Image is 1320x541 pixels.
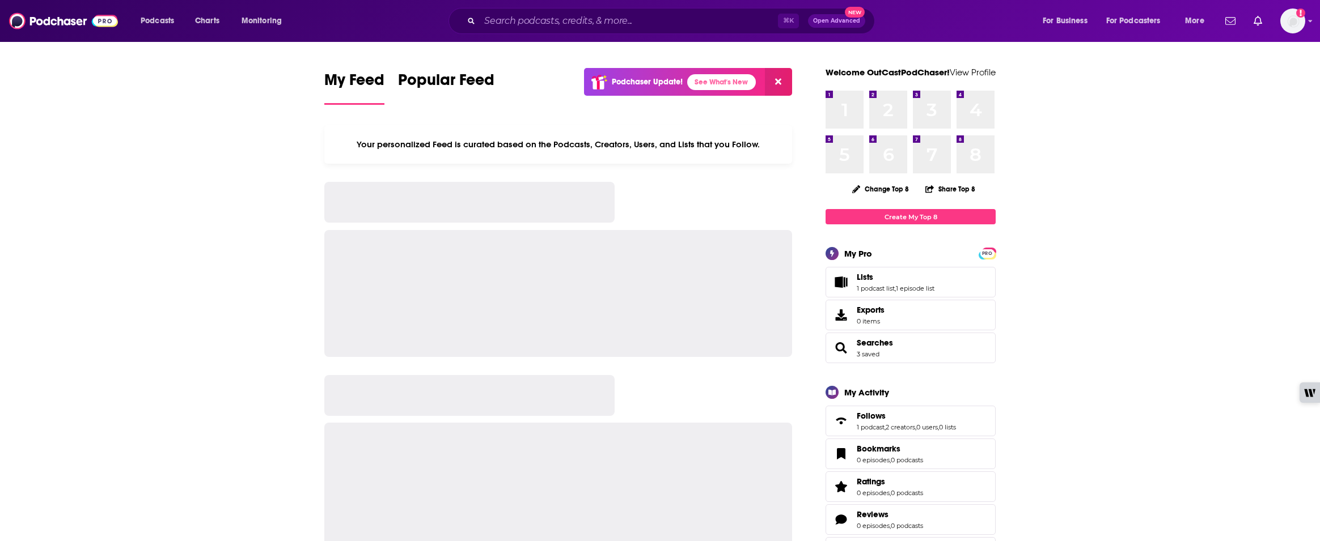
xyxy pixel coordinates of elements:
a: View Profile [950,67,996,78]
span: New [845,7,865,18]
span: PRO [980,249,994,258]
a: Searches [857,338,893,348]
button: open menu [1035,12,1102,30]
a: See What's New [687,74,756,90]
span: Exports [857,305,885,315]
a: Create My Top 8 [826,209,996,224]
span: Popular Feed [398,70,494,96]
button: Change Top 8 [845,182,916,196]
span: , [895,284,896,292]
a: Lists [830,274,852,290]
a: Bookmarks [857,444,923,454]
a: Show notifications dropdown [1249,11,1267,31]
input: Search podcasts, credits, & more... [480,12,778,30]
button: Show profile menu [1280,8,1305,33]
a: Lists [857,272,934,282]
button: open menu [133,12,189,30]
a: 3 saved [857,350,879,358]
div: Your personalized Feed is curated based on the Podcasts, Creators, Users, and Lists that you Follow. [324,125,792,164]
span: My Feed [324,70,384,96]
span: Follows [826,406,996,436]
span: Follows [857,411,886,421]
span: , [890,456,891,464]
a: My Feed [324,70,384,105]
a: 0 podcasts [891,522,923,530]
a: 1 podcast list [857,284,895,292]
a: Exports [826,300,996,330]
span: More [1185,13,1204,29]
a: Reviews [857,509,923,519]
a: Searches [830,340,852,356]
span: Monitoring [242,13,282,29]
span: , [915,423,916,431]
img: Podchaser - Follow, Share and Rate Podcasts [9,10,118,32]
span: , [890,489,891,497]
span: 0 items [857,317,885,325]
a: Popular Feed [398,70,494,105]
span: For Podcasters [1106,13,1161,29]
div: My Activity [844,387,889,398]
svg: Add a profile image [1296,8,1305,18]
a: 1 podcast [857,423,885,431]
a: 0 users [916,423,938,431]
span: , [938,423,939,431]
a: 2 creators [886,423,915,431]
a: 0 episodes [857,522,890,530]
span: Podcasts [141,13,174,29]
a: 0 episodes [857,489,890,497]
span: Reviews [857,509,889,519]
button: open menu [1099,12,1177,30]
div: My Pro [844,248,872,259]
a: Ratings [830,479,852,495]
button: open menu [234,12,297,30]
span: Lists [857,272,873,282]
span: Charts [195,13,219,29]
span: Logged in as OutCastPodChaser [1280,8,1305,33]
button: Open AdvancedNew [808,14,865,28]
a: 1 episode list [896,284,934,292]
span: Searches [826,333,996,363]
span: Reviews [826,504,996,535]
a: 0 podcasts [891,489,923,497]
a: Show notifications dropdown [1221,11,1240,31]
button: Share Top 8 [925,178,976,200]
span: Bookmarks [826,438,996,469]
a: Reviews [830,512,852,527]
button: open menu [1177,12,1219,30]
a: Follows [830,413,852,429]
a: Welcome OutCastPodChaser! [826,67,950,78]
p: Podchaser Update! [612,77,683,87]
a: 0 podcasts [891,456,923,464]
a: Follows [857,411,956,421]
a: PRO [980,249,994,257]
a: Bookmarks [830,446,852,462]
span: Ratings [826,471,996,502]
a: 0 lists [939,423,956,431]
span: Open Advanced [813,18,860,24]
span: Exports [830,307,852,323]
span: , [890,522,891,530]
img: User Profile [1280,8,1305,33]
span: For Business [1043,13,1088,29]
div: Search podcasts, credits, & more... [459,8,886,34]
a: Ratings [857,476,923,487]
a: Charts [188,12,226,30]
span: Bookmarks [857,444,900,454]
span: ⌘ K [778,14,799,28]
span: , [885,423,886,431]
a: 0 episodes [857,456,890,464]
span: Ratings [857,476,885,487]
span: Lists [826,267,996,297]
